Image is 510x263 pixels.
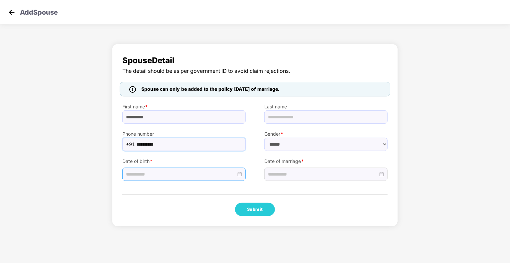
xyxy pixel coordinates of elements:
span: The detail should be as per government ID to avoid claim rejections. [122,67,388,75]
label: Phone number [122,130,246,138]
img: icon [129,86,136,93]
span: +91 [126,139,135,149]
button: Submit [235,203,275,216]
label: Date of birth [122,158,246,165]
span: Spouse Detail [122,54,388,67]
label: Gender [264,130,388,138]
p: Add Spouse [20,7,58,15]
img: svg+xml;base64,PHN2ZyB4bWxucz0iaHR0cDovL3d3dy53My5vcmcvMjAwMC9zdmciIHdpZHRoPSIzMCIgaGVpZ2h0PSIzMC... [7,7,17,17]
span: Spouse can only be added to the policy [DATE] of marriage. [141,85,279,93]
label: Last name [264,103,388,110]
label: First name [122,103,246,110]
label: Date of marriage [264,158,388,165]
